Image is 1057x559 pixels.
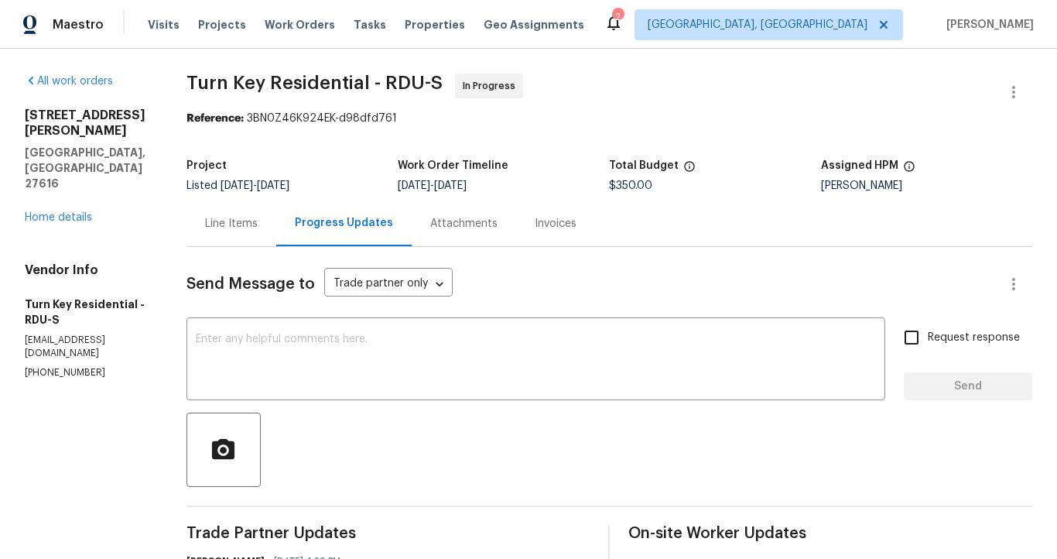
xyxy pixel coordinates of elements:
span: [DATE] [434,180,467,191]
div: 3BN0Z46K924EK-d98dfd761 [186,111,1032,126]
span: - [398,180,467,191]
p: [EMAIL_ADDRESS][DOMAIN_NAME] [25,334,149,360]
h5: Work Order Timeline [398,160,508,171]
h2: [STREET_ADDRESS][PERSON_NAME] [25,108,149,139]
span: Projects [198,17,246,33]
span: Turn Key Residential - RDU-S [186,74,443,92]
span: [DATE] [257,180,289,191]
div: Attachments [430,216,498,231]
div: Progress Updates [295,215,393,231]
a: Home details [25,212,92,223]
span: [GEOGRAPHIC_DATA], [GEOGRAPHIC_DATA] [648,17,867,33]
span: On-site Worker Updates [628,526,1032,541]
span: Properties [405,17,465,33]
span: Work Orders [265,17,335,33]
h5: Assigned HPM [821,160,898,171]
div: Trade partner only [324,272,453,297]
span: Trade Partner Updates [186,526,590,541]
h5: [GEOGRAPHIC_DATA], [GEOGRAPHIC_DATA] 27616 [25,145,149,191]
span: Maestro [53,17,104,33]
span: Listed [186,180,289,191]
div: Invoices [535,216,576,231]
h5: Total Budget [609,160,679,171]
span: The total cost of line items that have been proposed by Opendoor. This sum includes line items th... [683,160,696,180]
h4: Vendor Info [25,262,149,278]
div: [PERSON_NAME] [821,180,1032,191]
p: [PHONE_NUMBER] [25,366,149,379]
span: [PERSON_NAME] [940,17,1034,33]
span: Send Message to [186,276,315,292]
div: 2 [612,9,623,25]
span: [DATE] [221,180,253,191]
span: Geo Assignments [484,17,584,33]
a: All work orders [25,76,113,87]
span: - [221,180,289,191]
span: $350.00 [609,180,652,191]
span: The hpm assigned to this work order. [903,160,915,180]
div: Line Items [205,216,258,231]
span: In Progress [463,78,522,94]
b: Reference: [186,113,244,124]
span: Visits [148,17,180,33]
h5: Project [186,160,227,171]
span: Tasks [354,19,386,30]
span: Request response [928,330,1020,346]
span: [DATE] [398,180,430,191]
h5: Turn Key Residential - RDU-S [25,297,149,328]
